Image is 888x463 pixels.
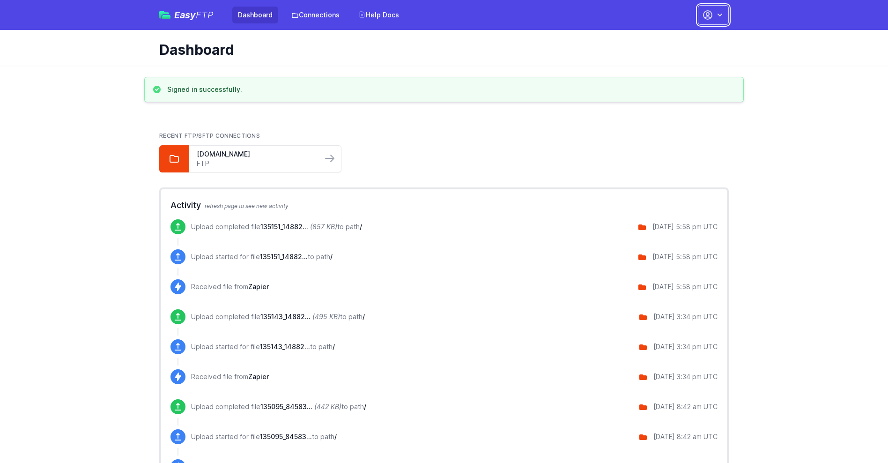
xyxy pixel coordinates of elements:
div: [DATE] 3:34 pm UTC [653,372,718,381]
p: Upload completed file to path [191,312,365,321]
p: Upload started for file to path [191,342,335,351]
img: easyftp_logo.png [159,11,170,19]
span: Zapier [248,373,269,381]
div: [DATE] 5:58 pm UTC [652,252,718,261]
span: 135151_14882076459385_100958886_10-9-2025.zip [260,223,308,231]
span: / [363,313,365,321]
p: Upload completed file to path [191,222,362,231]
div: [DATE] 3:34 pm UTC [653,312,718,321]
h3: Signed in successfully. [167,85,242,94]
p: Upload started for file to path [191,252,333,261]
i: (495 KB) [312,313,340,321]
div: [DATE] 8:42 am UTC [653,432,718,441]
div: [DATE] 8:42 am UTC [653,402,718,411]
div: [DATE] 5:58 pm UTC [652,222,718,231]
span: Easy [174,10,214,20]
h2: Recent FTP/SFTP Connections [159,132,729,140]
i: (442 KB) [314,403,341,411]
span: Zapier [248,283,269,291]
span: 135143_14882223423865_100958316_10-9-2025.zip [260,343,310,351]
a: [DOMAIN_NAME] [197,149,315,159]
h1: Dashboard [159,41,721,58]
a: EasyFTP [159,10,214,20]
span: / [333,343,335,351]
a: Help Docs [353,7,405,23]
a: Dashboard [232,7,278,23]
a: FTP [197,159,315,168]
span: / [330,253,333,261]
p: Received file from [191,282,269,291]
span: 135151_14882076459385_100958886_10-9-2025.zip [260,253,308,261]
span: / [360,223,362,231]
p: Received file from [191,372,269,381]
p: Upload started for file to path [191,432,337,441]
span: 135095_8458300752212_100957077_10-9-2025.zip [260,403,312,411]
i: (857 KB) [310,223,337,231]
span: 135095_8458300752212_100957077_10-9-2025.zip [260,433,312,441]
span: refresh page to see new activity [205,202,289,209]
p: Upload completed file to path [191,402,366,411]
span: / [364,403,366,411]
a: Connections [286,7,345,23]
div: [DATE] 5:58 pm UTC [652,282,718,291]
span: 135143_14882223423865_100958316_10-9-2025.zip [260,313,311,321]
span: / [334,433,337,441]
div: [DATE] 3:34 pm UTC [653,342,718,351]
span: FTP [196,9,214,21]
h2: Activity [170,199,718,212]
